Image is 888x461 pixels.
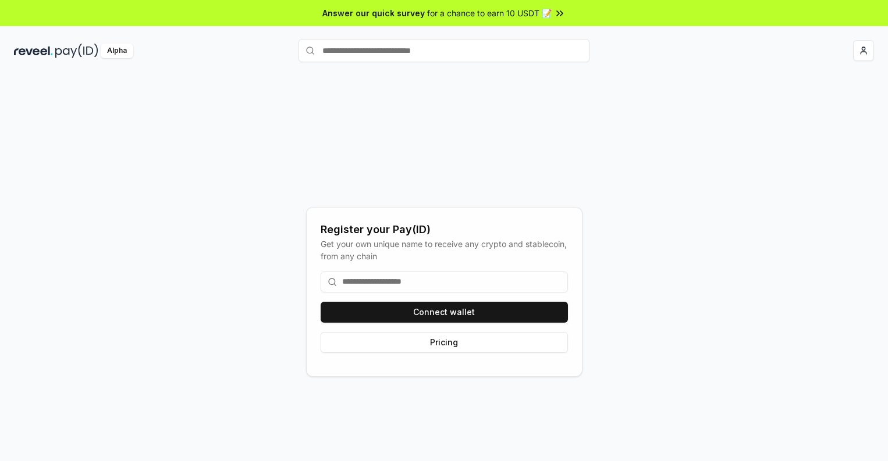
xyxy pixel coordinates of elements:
span: for a chance to earn 10 USDT 📝 [427,7,552,19]
img: reveel_dark [14,44,53,58]
img: pay_id [55,44,98,58]
div: Alpha [101,44,133,58]
div: Get your own unique name to receive any crypto and stablecoin, from any chain [321,238,568,262]
span: Answer our quick survey [322,7,425,19]
div: Register your Pay(ID) [321,221,568,238]
button: Connect wallet [321,302,568,323]
button: Pricing [321,332,568,353]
